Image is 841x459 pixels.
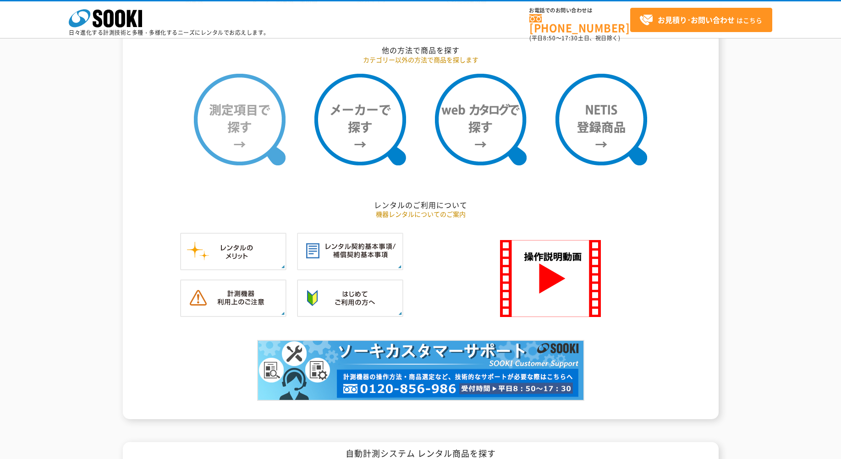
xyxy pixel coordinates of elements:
p: 機器レンタルについてのご案内 [153,209,689,219]
img: 計測機器ご利用上のご注意 [180,279,286,317]
img: SOOKI 操作説明動画 [500,240,601,317]
img: カスタマーサポート [257,340,584,401]
a: はじめてご利用の方へ [297,307,403,316]
strong: お見積り･お問い合わせ [658,14,735,25]
img: メーカーで探す [314,74,406,165]
img: NETIS登録商品 [555,74,647,165]
p: カテゴリー以外の方法で商品を探します [153,55,689,65]
h2: 他の方法で商品を探す [153,45,689,55]
a: お見積り･お問い合わせはこちら [630,8,772,32]
a: レンタルのメリット [180,261,286,269]
a: [PHONE_NUMBER] [529,14,630,33]
span: 17:30 [561,34,578,42]
img: webカタログで探す [435,74,527,165]
span: (平日 ～ 土日、祝日除く) [529,34,620,42]
a: レンタル契約基本事項／補償契約基本事項 [297,261,403,269]
h2: レンタルのご利用について [153,200,689,210]
span: 8:50 [543,34,556,42]
span: お電話でのお問い合わせは [529,8,630,13]
img: はじめてご利用の方へ [297,279,403,317]
span: はこちら [639,13,762,27]
a: 計測機器ご利用上のご注意 [180,307,286,316]
img: レンタル契約基本事項／補償契約基本事項 [297,233,403,270]
img: レンタルのメリット [180,233,286,270]
p: 日々進化する計測技術と多種・多様化するニーズにレンタルでお応えします。 [69,30,269,35]
img: 測定項目で探す [194,74,286,165]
